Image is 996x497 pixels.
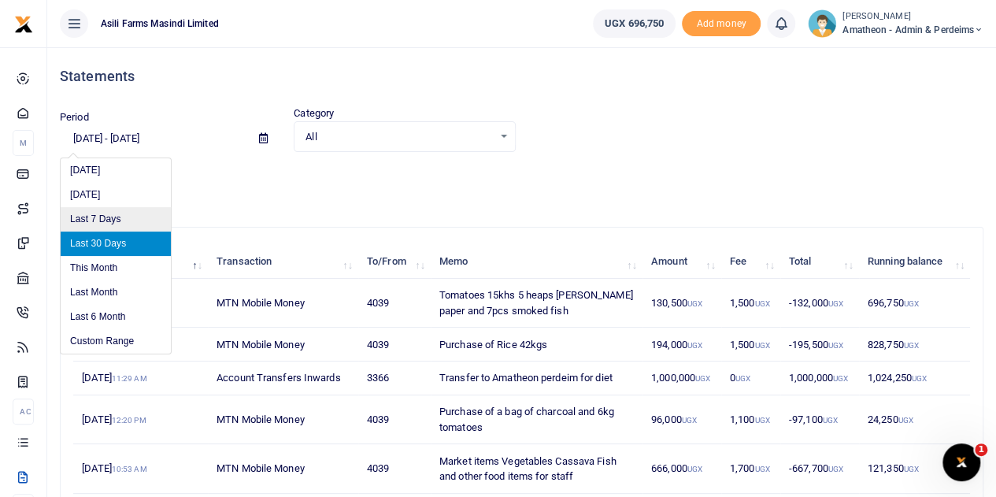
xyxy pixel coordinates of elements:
span: 1 [975,443,987,456]
li: Last 6 Month [61,305,171,329]
th: Amount: activate to sort column ascending [642,245,721,279]
li: Toup your wallet [682,11,761,37]
small: UGX [754,299,769,308]
td: 1,000,000 [642,362,721,395]
th: Transaction: activate to sort column ascending [208,245,358,279]
small: UGX [912,374,927,383]
td: Account Transfers Inwards [208,362,358,395]
a: logo-small logo-large logo-large [14,17,33,29]
td: 96,000 [642,395,721,444]
small: UGX [833,374,848,383]
span: All [305,129,492,145]
h4: Statements [60,68,983,85]
td: MTN Mobile Money [208,328,358,362]
li: Ac [13,399,34,425]
small: UGX [903,465,918,473]
small: UGX [687,465,702,473]
small: UGX [687,299,702,308]
td: Tomatoes 15khs 5 heaps [PERSON_NAME] paper and 7pcs smoked fish [431,279,642,328]
iframe: Intercom live chat [942,443,980,481]
small: UGX [828,465,843,473]
td: 1,000,000 [780,362,859,395]
p: Download [60,171,983,187]
td: [DATE] [73,362,208,395]
small: UGX [903,341,918,350]
small: UGX [822,416,837,425]
small: UGX [828,341,843,350]
img: logo-small [14,15,33,34]
td: 121,350 [859,444,970,493]
span: UGX 696,750 [605,16,664,32]
td: [DATE] [73,395,208,444]
td: 696,750 [859,279,970,328]
label: Period [60,109,89,125]
small: 11:29 AM [112,374,147,383]
small: UGX [828,299,843,308]
td: -195,500 [780,328,859,362]
li: M [13,130,34,156]
td: 1,500 [721,328,780,362]
td: 1,024,250 [859,362,970,395]
th: Memo: activate to sort column ascending [431,245,642,279]
td: -667,700 [780,444,859,493]
small: 10:53 AM [112,465,147,473]
td: MTN Mobile Money [208,444,358,493]
li: This Month [61,256,171,280]
li: Last Month [61,280,171,305]
input: select period [60,125,246,152]
td: Transfer to Amatheon perdeim for diet [431,362,642,395]
th: Running balance: activate to sort column ascending [859,245,970,279]
th: To/From: activate to sort column ascending [358,245,431,279]
span: Amatheon - Admin & Perdeims [842,23,983,37]
small: UGX [903,299,918,308]
small: [PERSON_NAME] [842,10,983,24]
td: 4039 [358,279,431,328]
span: Add money [682,11,761,37]
td: -97,100 [780,395,859,444]
td: 194,000 [642,328,721,362]
td: MTN Mobile Money [208,279,358,328]
li: [DATE] [61,158,171,183]
td: [DATE] [73,444,208,493]
small: UGX [735,374,750,383]
td: 4039 [358,328,431,362]
li: Last 30 Days [61,232,171,256]
a: profile-user [PERSON_NAME] Amatheon - Admin & Perdeims [808,9,983,38]
th: Fee: activate to sort column ascending [721,245,780,279]
td: MTN Mobile Money [208,395,358,444]
td: 1,100 [721,395,780,444]
td: 828,750 [859,328,970,362]
li: Last 7 Days [61,207,171,232]
small: 12:20 PM [112,416,146,425]
small: UGX [695,374,710,383]
a: Add money [682,17,761,28]
li: Custom Range [61,329,171,354]
li: [DATE] [61,183,171,207]
small: UGX [682,416,697,425]
td: 1,500 [721,279,780,328]
a: UGX 696,750 [593,9,676,38]
td: 130,500 [642,279,721,328]
img: profile-user [808,9,836,38]
td: 4039 [358,395,431,444]
small: UGX [898,416,913,425]
span: Asili Farms Masindi Limited [94,17,225,31]
li: Wallet ballance [587,9,682,38]
small: UGX [754,341,769,350]
small: UGX [754,465,769,473]
td: Purchase of a bag of charcoal and 6kg tomatoes [431,395,642,444]
td: Purchase of Rice 42kgs [431,328,642,362]
label: Category [294,106,334,121]
td: Market items Vegetables Cassava Fish and other food items for staff [431,444,642,493]
td: 3366 [358,362,431,395]
td: 24,250 [859,395,970,444]
td: 1,700 [721,444,780,493]
small: UGX [754,416,769,425]
td: -132,000 [780,279,859,328]
td: 0 [721,362,780,395]
th: Total: activate to sort column ascending [780,245,859,279]
td: 4039 [358,444,431,493]
small: UGX [687,341,702,350]
td: 666,000 [642,444,721,493]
